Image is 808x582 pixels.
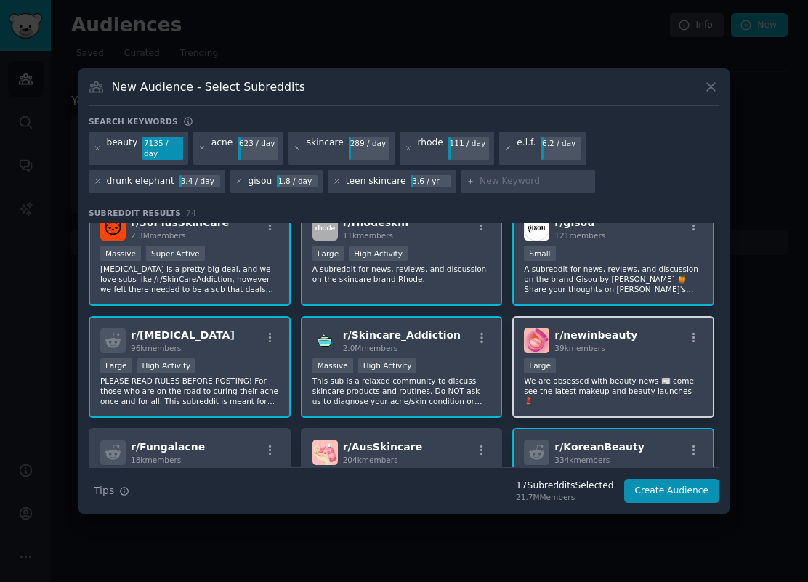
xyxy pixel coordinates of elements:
span: 121 members [554,231,605,240]
div: rhode [417,137,443,160]
img: AusSkincare [312,440,338,465]
div: beauty [107,137,138,160]
div: Massive [312,358,353,373]
span: r/ Skincare_Addiction [343,329,461,341]
div: 623 / day [238,137,278,150]
div: e.l.f. [517,137,536,160]
span: 204k members [343,456,398,464]
span: 2.0M members [343,344,398,352]
span: 74 [186,209,196,217]
span: 96k members [131,344,181,352]
span: r/ KoreanBeauty [554,441,644,453]
div: 111 / day [448,137,489,150]
div: High Activity [137,358,196,373]
div: High Activity [358,358,417,373]
img: Skincare_Addiction [312,328,338,353]
div: drunk elephant [107,175,174,188]
p: [MEDICAL_DATA] is a pretty big deal, and we love subs like /r/SkinCareAddiction, however we felt ... [100,264,279,294]
span: Tips [94,483,114,498]
div: Super Active [146,246,205,261]
div: 1.8 / day [277,175,318,188]
div: skincare [307,137,344,160]
p: PLEASE READ RULES BEFORE POSTING! For those who are on the road to curing their acne once and for... [100,376,279,406]
span: 11k members [343,231,393,240]
div: teen skincare [346,175,406,188]
div: Small [524,246,555,261]
img: 30PlusSkinCare [100,215,126,241]
span: 39k members [554,344,605,352]
span: 2.3M members [131,231,186,240]
span: r/ [MEDICAL_DATA] [131,329,235,341]
p: A subreddit for news, reviews, and discussion on the brand Gisou by [PERSON_NAME] 🍯 Share your th... [524,264,703,294]
h3: Search keywords [89,116,178,126]
span: r/ Fungalacne [131,441,205,453]
img: newinbeauty [524,328,549,353]
span: 334k members [554,456,610,464]
div: Large [100,358,132,373]
div: 7135 / day [142,137,183,160]
img: gisou [524,215,549,241]
img: rhodeskin [312,215,338,241]
div: High Activity [349,246,408,261]
div: gisou [248,175,272,188]
button: Create Audience [624,479,720,504]
div: Large [312,246,344,261]
input: New Keyword [480,175,590,188]
p: A subreddit for news, reviews, and discussion on the skincare brand Rhode. [312,264,491,284]
div: 17 Subreddit s Selected [516,480,613,493]
span: r/ AusSkincare [343,441,422,453]
div: Large [524,358,556,373]
div: 3.6 / yr [411,175,451,188]
div: 21.7M Members [516,492,613,502]
div: 3.4 / day [179,175,220,188]
div: Massive [100,246,141,261]
span: r/ newinbeauty [554,329,637,341]
div: 289 / day [349,137,389,150]
span: Subreddit Results [89,208,181,218]
h3: New Audience - Select Subreddits [112,79,305,94]
div: 6.2 / day [541,137,581,150]
span: 18k members [131,456,181,464]
p: This sub is a relaxed community to discuss skincare products and routines. Do NOT ask us to diagn... [312,376,491,406]
p: We are obsessed with beauty news 📰 come see the latest makeup and beauty launches 💄 [524,376,703,406]
button: Tips [89,478,134,504]
div: acne [211,137,233,160]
